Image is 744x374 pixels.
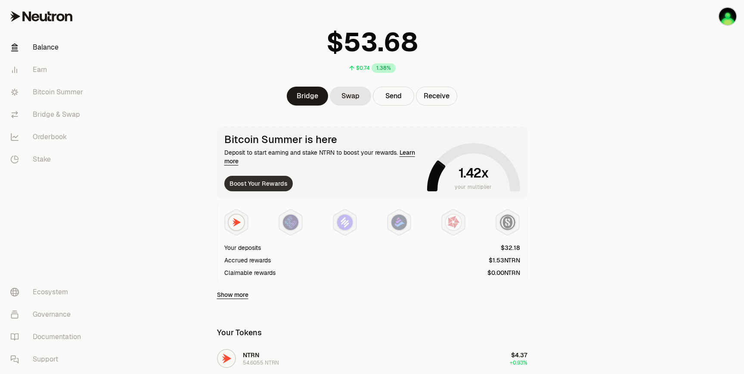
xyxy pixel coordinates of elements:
div: Claimable rewards [224,268,276,277]
a: Support [3,348,93,371]
div: 1.38% [372,63,396,73]
button: Send [373,87,414,106]
div: Your Tokens [217,327,262,339]
button: Receive [416,87,457,106]
div: 54.6055 NTRN [243,359,279,366]
a: Bridge & Swap [3,103,93,126]
a: Earn [3,59,93,81]
div: Your deposits [224,243,261,252]
img: NTRN Logo [218,350,235,367]
img: Mars Fragments [446,215,461,230]
a: Swap [330,87,371,106]
div: Deposit to start earning and stake NTRN to boost your rewards. [224,148,424,165]
button: NTRN LogoNTRN54.6055 NTRN$4.37+0.93% [212,346,533,371]
img: Solv Points [337,215,353,230]
a: Documentation [3,326,93,348]
a: Governance [3,303,93,326]
a: Balance [3,36,93,59]
div: $0.74 [356,65,370,72]
a: Ecosystem [3,281,93,303]
a: Stake [3,148,93,171]
span: $4.37 [511,351,527,359]
img: EtherFi Points [283,215,298,230]
span: NTRN [243,351,259,359]
img: Structured Points [500,215,515,230]
a: Bitcoin Summer [3,81,93,103]
button: Boost Your Rewards [224,176,293,191]
img: QA [719,8,736,25]
div: Accrued rewards [224,256,271,265]
a: Bridge [287,87,328,106]
a: Orderbook [3,126,93,148]
div: Bitcoin Summer is here [224,134,424,146]
a: Show more [217,290,248,299]
img: Bedrock Diamonds [391,215,407,230]
span: +0.93% [510,359,527,366]
span: your multiplier [455,183,492,191]
img: NTRN [229,215,244,230]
